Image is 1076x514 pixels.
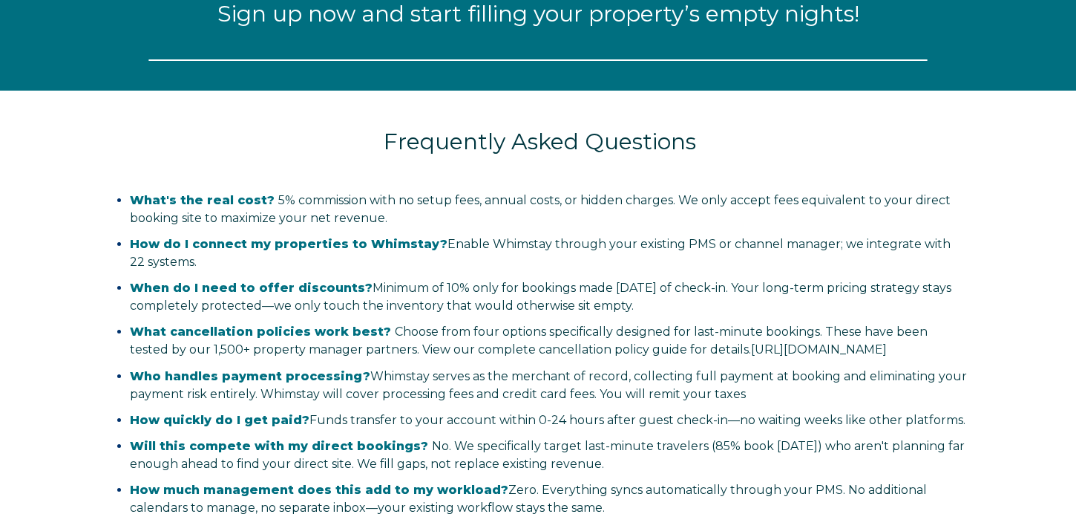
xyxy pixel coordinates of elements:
[130,413,965,427] span: Funds transfer to your account within 0-24 hours after guest check-in—no waiting weeks like other...
[384,128,696,155] span: Frequently Asked Questions
[130,193,275,207] span: What's the real cost?
[373,281,470,295] span: Minimum of 10%
[130,369,370,383] strong: Who handles payment processing?
[130,369,967,401] span: Whimstay serves as the merchant of record, collecting full payment at booking and eliminating you...
[751,342,887,357] a: Vínculo https://salespage.whimstay.com/cancellation-policy-options
[130,439,965,471] span: No. We specifically target last-minute travelers (85% book [DATE]) who aren't planning far enough...
[130,413,309,427] strong: How quickly do I get paid?
[130,193,951,225] span: 5% commission with no setup fees, annual costs, or hidden charges. We only accept fees equivalent...
[130,237,447,251] strong: How do I connect my properties to Whimstay?
[130,281,373,295] strong: When do I need to offer discounts?
[130,237,951,269] span: Enable Whimstay through your existing PMS or channel manager; we integrate with 22 systems.
[130,439,428,453] span: Will this compete with my direct bookings?
[130,483,508,497] strong: How much management does this add to my workload?
[130,325,391,339] span: What cancellation policies work best?
[130,281,951,313] span: only for bookings made [DATE] of check-in. Your long-term pricing strategy stays completely prote...
[130,325,928,357] span: Choose from four options specifically designed for last-minute bookings. These have been tested b...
